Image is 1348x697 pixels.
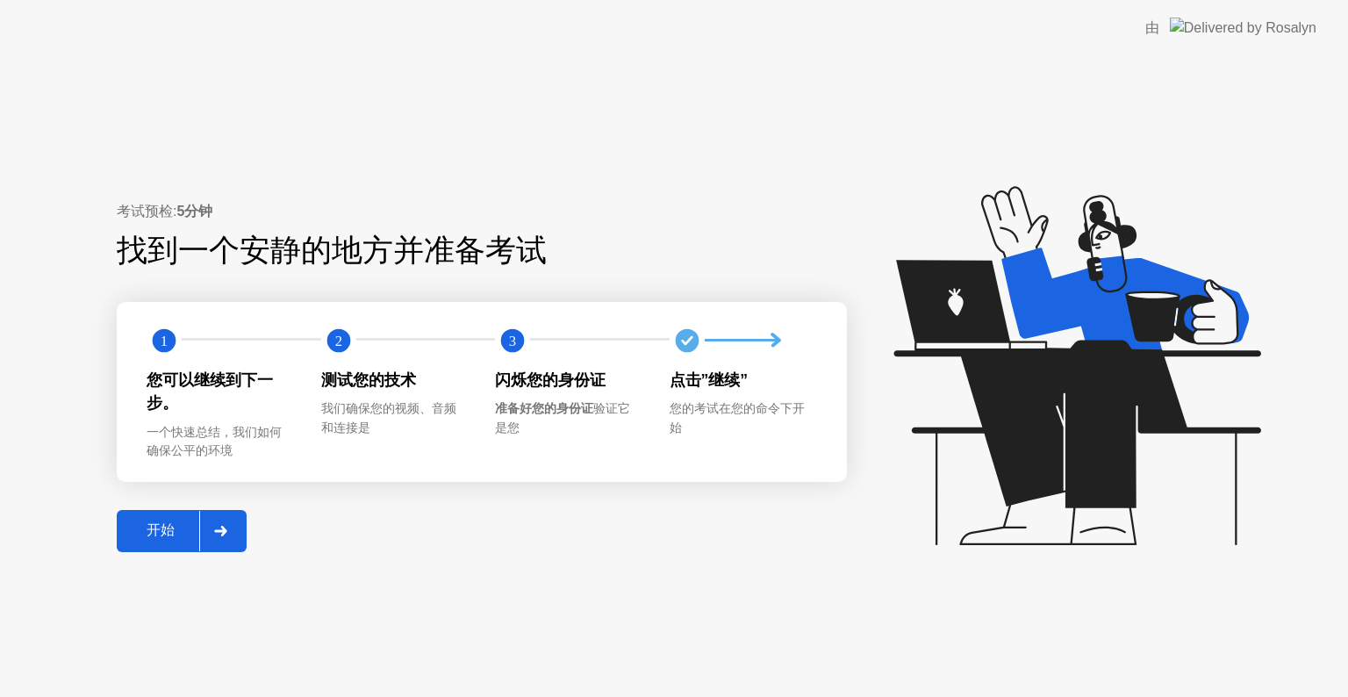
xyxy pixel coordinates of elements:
[147,423,293,461] div: 一个快速总结，我们如何确保公平的环境
[334,333,341,349] text: 2
[670,369,816,392] div: 点击”继续”
[117,201,847,222] div: 考试预检:
[1145,18,1159,39] div: 由
[670,399,816,437] div: 您的考试在您的命令下开始
[321,369,468,392] div: 测试您的技术
[176,204,212,219] b: 5分钟
[147,369,293,415] div: 您可以继续到下一步。
[117,227,735,274] div: 找到一个安静的地方并准备考试
[509,333,516,349] text: 3
[161,333,168,349] text: 1
[321,399,468,437] div: 我们确保您的视频、音频和连接是
[495,369,642,392] div: 闪烁您的身份证
[117,510,247,552] button: 开始
[495,401,593,415] b: 准备好您的身份证
[1170,18,1316,38] img: Delivered by Rosalyn
[122,521,199,540] div: 开始
[495,399,642,437] div: 验证它是您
